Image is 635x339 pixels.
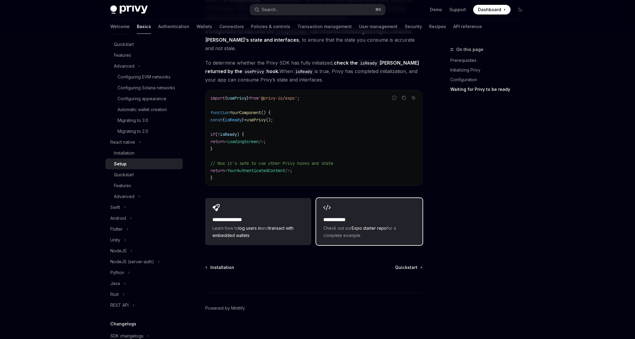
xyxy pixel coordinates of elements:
button: Toggle Advanced section [105,191,183,202]
span: , to ensure that the state you consume is accurate and not stale. [205,27,423,53]
a: Quickstart [105,169,183,180]
a: Features [105,50,183,61]
a: Recipes [429,19,446,34]
div: Advanced [114,62,134,70]
span: const [210,117,222,123]
span: usePrivy [247,117,266,123]
div: Features [114,182,131,189]
span: YourComponent [230,110,261,115]
span: < [225,168,227,173]
div: Search... [262,6,278,13]
span: return [210,168,225,173]
code: usePrivy [242,68,266,75]
div: Quickstart [114,41,134,48]
button: Toggle Flutter section [105,224,183,235]
span: usePrivy [227,95,247,101]
a: Connectors [219,19,244,34]
div: Python [110,269,124,276]
a: Transaction management [297,19,352,34]
div: Configuring EVM networks [118,73,171,81]
div: Unity [110,236,120,244]
a: Policies & controls [251,19,290,34]
button: Toggle Advanced section [105,61,183,72]
div: Java [110,280,120,287]
button: Toggle NodeJS section [105,245,183,256]
div: Installation [114,149,134,157]
button: Toggle dark mode [515,5,525,14]
button: Ask AI [410,94,417,102]
span: Installation [210,264,234,270]
span: return [210,139,225,144]
span: isReady [220,132,237,137]
button: Toggle REST API section [105,300,183,311]
span: On this page [456,46,483,53]
span: isReady [225,117,242,123]
span: ! [218,132,220,137]
div: Configuring Solana networks [118,84,175,91]
div: Flutter [110,225,123,233]
a: Basics [137,19,151,34]
span: from [249,95,259,101]
img: dark logo [110,5,148,14]
a: Configuring appearance [105,93,183,104]
h5: Changelogs [110,320,136,328]
a: Configuring Solana networks [105,82,183,93]
div: Swift [110,204,120,211]
a: Configuration [450,75,530,85]
span: { [225,95,227,101]
button: Report incorrect code [390,94,398,102]
span: if [210,132,215,137]
a: Migrating to 3.0 [105,115,183,126]
span: ( [215,132,218,137]
span: Check out our for a complete example [323,225,415,239]
div: NodeJS (server-auth) [110,258,154,265]
div: NodeJS [110,247,127,254]
span: '@privy-io/expo' [259,95,297,101]
a: Support [449,7,466,13]
a: **** **** **** *Learn how tolog users inandtransact with embedded wallets [205,198,311,245]
button: Toggle Android section [105,213,183,224]
button: Toggle Java section [105,278,183,289]
a: Authentication [158,19,189,34]
span: Learn how to and [212,225,304,239]
span: To determine whether the Privy SDK has fully initialized, When is true, Privy has completed initi... [205,59,423,84]
span: ) { [237,132,244,137]
a: Demo [430,7,442,13]
button: Toggle Python section [105,267,183,278]
a: Quickstart [395,264,422,270]
a: Automatic wallet creation [105,104,183,115]
a: Installation [206,264,234,270]
span: = [244,117,247,123]
span: () { [261,110,271,115]
span: import [210,95,225,101]
span: } [242,117,244,123]
span: Quickstart [395,264,417,270]
a: API reference [453,19,482,34]
a: Prerequisites [450,56,530,65]
a: Waiting for Privy to be ready [450,85,530,94]
span: /> [259,139,263,144]
div: Setup [114,160,127,168]
span: } [210,175,213,181]
a: Setup [105,158,183,169]
button: Copy the contents from the code block [400,94,408,102]
div: Automatic wallet creation [118,106,167,113]
a: Wallets [196,19,212,34]
a: Powered by Mintlify [205,305,245,311]
div: Rust [110,291,119,298]
span: < [225,139,227,144]
span: { [222,117,225,123]
a: Migrating to 2.0 [105,126,183,137]
a: Dashboard [473,5,511,14]
a: Quickstart [105,39,183,50]
div: Features [114,52,131,59]
span: ; [290,168,292,173]
button: Toggle Unity section [105,235,183,245]
div: Migrating to 2.0 [118,128,148,135]
div: Configuring appearance [118,95,166,102]
span: } [247,95,249,101]
span: // Now it's safe to use other Privy hooks and state [210,161,333,166]
button: Toggle Swift section [105,202,183,213]
span: } [210,146,213,152]
div: REST API [110,302,129,309]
